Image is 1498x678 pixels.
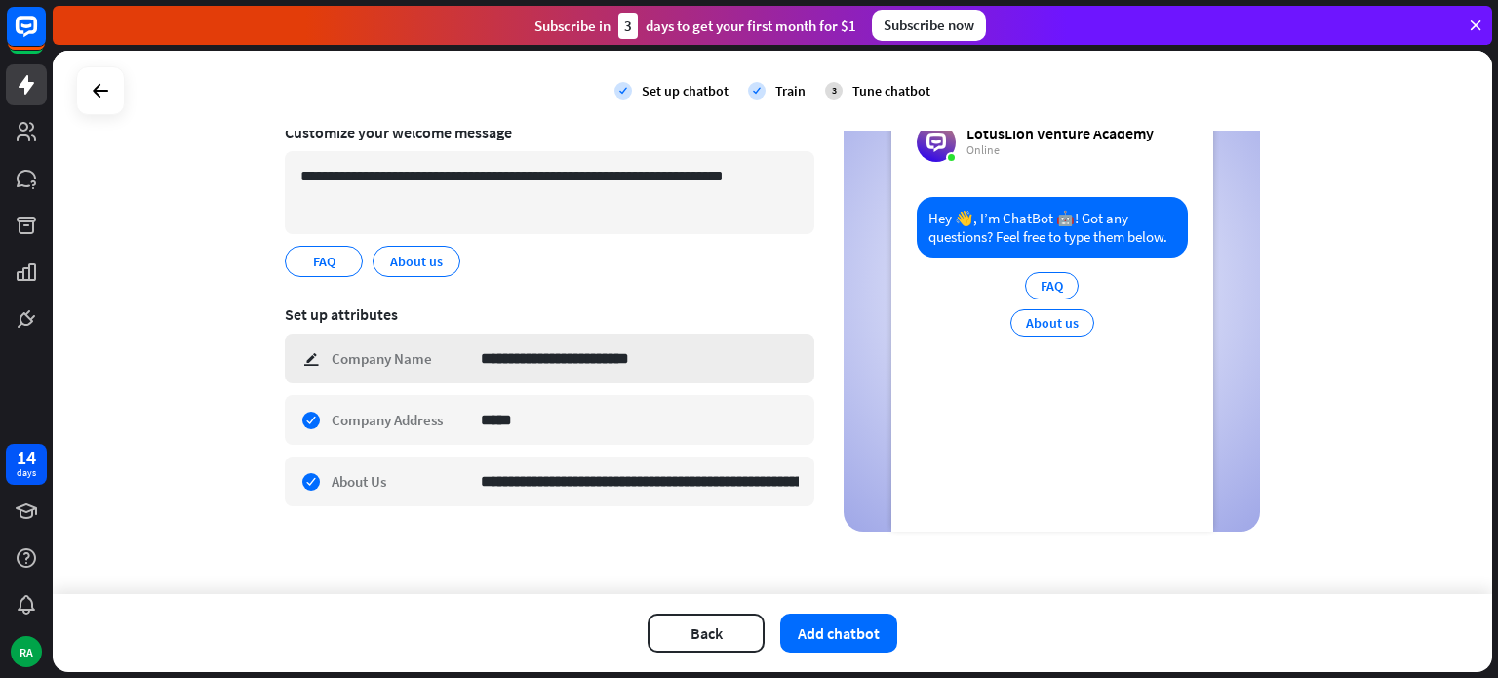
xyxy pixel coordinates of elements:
div: Subscribe in days to get your first month for $1 [534,13,856,39]
div: Set up attributes [285,304,814,324]
div: 3 [618,13,638,39]
a: 14 days [6,444,47,485]
button: Back [648,614,765,653]
div: Subscribe now [872,10,986,41]
div: Tune chatbot [852,82,930,100]
div: RA [11,636,42,667]
div: Train [775,82,806,100]
button: Add chatbot [780,614,897,653]
div: 3 [825,82,843,100]
div: Customize your welcome message [285,122,814,141]
span: FAQ [311,251,337,272]
div: 14 [17,449,36,466]
i: check [748,82,766,100]
div: days [17,466,36,480]
div: Set up chatbot [642,82,729,100]
div: FAQ [1025,272,1079,299]
button: Open LiveChat chat widget [16,8,74,66]
div: Hey 👋, I’m ChatBot 🤖! Got any questions? Feel free to type them below. [917,197,1188,258]
i: check [614,82,632,100]
div: LotusLion Venture Academy [966,123,1154,142]
div: About us [1010,309,1094,337]
div: Online [966,142,1154,158]
span: About us [388,251,445,272]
